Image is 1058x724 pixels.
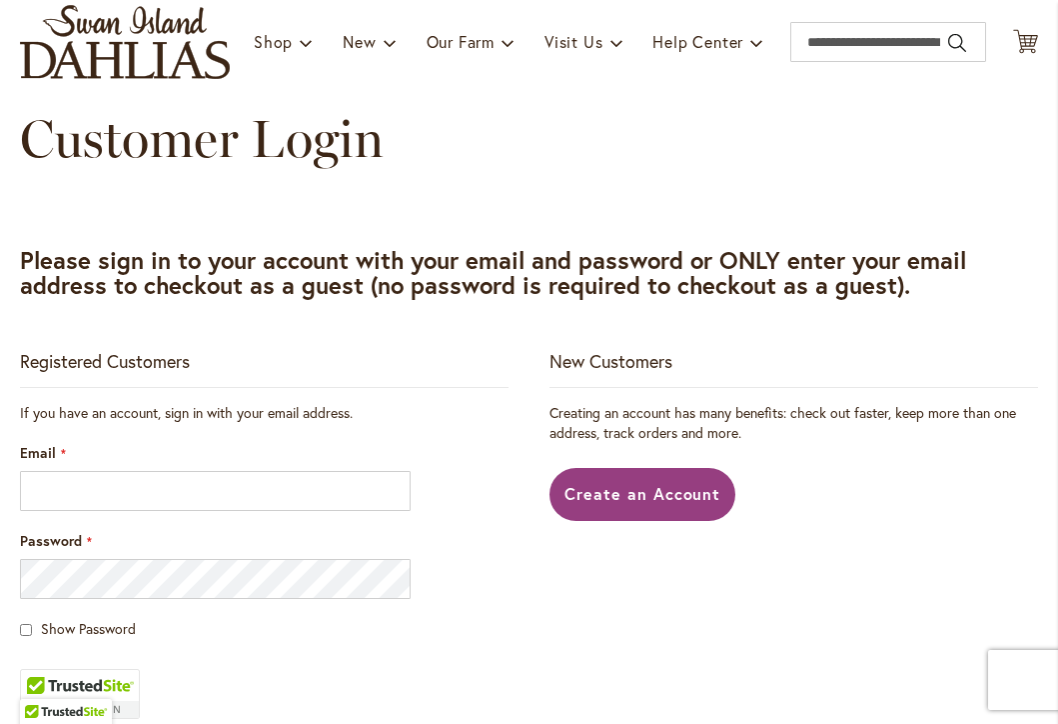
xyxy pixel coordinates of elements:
[20,443,56,462] span: Email
[20,669,140,719] div: TrustedSite Certified
[549,349,672,373] strong: New Customers
[41,619,136,638] span: Show Password
[564,483,721,504] span: Create an Account
[652,31,743,52] span: Help Center
[254,31,293,52] span: Shop
[549,468,736,521] a: Create an Account
[427,31,495,52] span: Our Farm
[20,107,384,170] span: Customer Login
[544,31,602,52] span: Visit Us
[20,5,230,79] a: store logo
[20,244,966,301] strong: Please sign in to your account with your email and password or ONLY enter your email address to c...
[20,403,509,423] div: If you have an account, sign in with your email address.
[15,653,71,709] iframe: Launch Accessibility Center
[20,349,190,373] strong: Registered Customers
[343,31,376,52] span: New
[549,403,1038,443] p: Creating an account has many benefits: check out faster, keep more than one address, track orders...
[20,531,82,550] span: Password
